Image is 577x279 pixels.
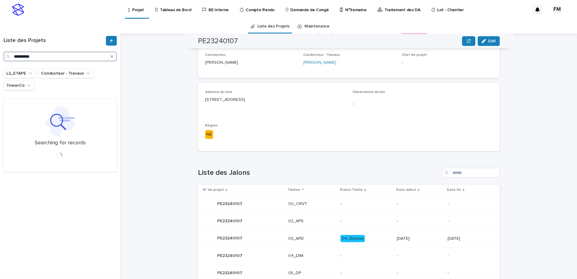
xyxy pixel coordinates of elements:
p: - [340,219,392,224]
p: PE23240107 [217,269,244,276]
p: - [448,271,490,276]
input: Search [4,52,117,61]
h1: Liste des Projets [4,37,105,44]
tr: PE23240107PE23240107 04_DIM--- [198,247,500,265]
a: [PERSON_NAME] [303,59,336,66]
span: Adresse du site [205,90,232,94]
span: Conducteur - Travaux [303,53,340,57]
tr: PE23240107PE23240107 03_APD04_Soumis[DATE][DATE] [198,230,500,247]
p: Statut Tâche [340,187,363,193]
div: FM [552,5,562,14]
tr: PE23240107PE23240107 02_APS--- [198,213,500,230]
p: - [352,101,493,107]
p: 05_DP [288,271,336,276]
p: - [340,201,392,207]
h1: Liste des Jalons [198,168,440,177]
div: 04_Soumis [340,235,365,242]
p: [STREET_ADDRESS] [205,97,345,103]
p: - [397,201,443,207]
p: - [397,253,443,258]
button: TowerCo [4,81,35,90]
p: [DATE] [397,236,443,241]
p: - [402,59,493,66]
p: Date début [396,187,416,193]
p: Searching for records [35,140,86,146]
div: NE [205,130,213,139]
p: - [448,219,490,224]
p: - [397,271,443,276]
p: 02_APS [288,219,336,224]
p: [PERSON_NAME] [205,59,296,66]
p: 04_DIM [288,253,336,258]
p: 00_CRVT [288,201,336,207]
p: 03_APD [288,236,336,241]
p: - [448,201,490,207]
p: [DATE] [448,236,490,241]
input: Search [442,168,500,178]
span: Région [205,124,218,127]
p: PE23240107 [217,252,244,258]
button: Conducteur - Travaux [38,69,94,78]
span: Edit [488,39,496,43]
span: Observation Accès [352,90,385,94]
a: Maintenance [304,19,330,34]
h2: PE23240107 [198,37,238,46]
p: Date fin [447,187,461,193]
p: - [340,271,392,276]
p: PE23240107 [217,200,244,207]
p: - [448,253,490,258]
p: - [340,253,392,258]
p: N° de projet [203,187,224,193]
button: L2_ETAPE [4,69,36,78]
p: PE23240107 [217,217,244,224]
tr: PE23240107PE23240107 00_CRVT--- [198,195,500,213]
p: - [397,219,443,224]
button: Edit [478,36,500,46]
img: stacker-logo-s-only.png [12,4,24,16]
span: Concepteur [205,53,226,57]
a: Liste des Projets [257,19,290,34]
span: Chef de projet [402,53,427,57]
p: PE23240107 [217,235,244,241]
p: Tâches [288,187,300,193]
